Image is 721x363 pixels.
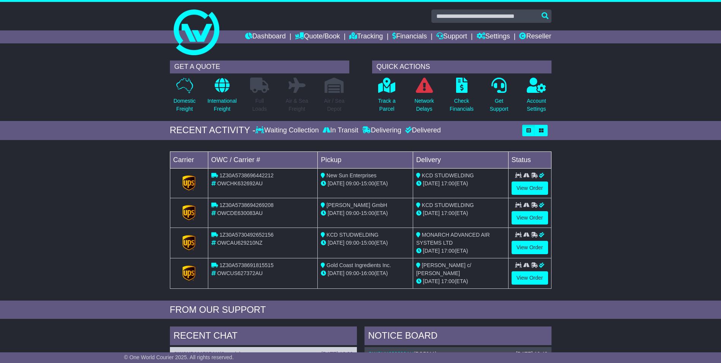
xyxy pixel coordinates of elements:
td: Status [508,151,551,168]
a: View Order [512,271,548,285]
div: (ETA) [416,209,505,217]
a: Financials [392,30,427,43]
span: 1Z30A5738694269208 [219,202,273,208]
div: In Transit [321,126,360,135]
span: OWCUS627372AU [217,270,263,276]
span: 09:00 [346,270,359,276]
a: OWCHK632692AU [368,351,414,357]
span: KCD STUDWELDING [422,172,474,178]
div: (ETA) [416,247,505,255]
div: Waiting Collection [255,126,320,135]
span: 17:00 [441,210,455,216]
p: International Freight [208,97,237,113]
span: Sample [221,351,239,357]
div: GET A QUOTE [170,61,349,73]
a: NetworkDelays [414,77,434,117]
span: 09:00 [346,240,359,246]
span: [DATE] [328,240,344,246]
span: OWCAU629210NZ [217,240,262,246]
div: Delivering [360,126,403,135]
a: View Order [512,211,548,224]
span: [DATE] [423,210,440,216]
span: Gold Coast Ingredients Inc. [326,262,391,268]
div: NOTICE BOARD [364,326,551,347]
div: Delivered [403,126,441,135]
span: 17:00 [441,278,455,284]
a: Settings [477,30,510,43]
td: Carrier [170,151,208,168]
img: GetCarrierServiceLogo [182,235,195,250]
span: [PERSON_NAME] c/ [PERSON_NAME] [416,262,471,276]
a: InternationalFreight [207,77,237,117]
span: [DATE] [423,278,440,284]
div: QUICK ACTIONS [372,61,551,73]
img: GetCarrierServiceLogo [182,266,195,281]
div: ( ) [174,351,353,357]
div: ( ) [368,351,548,357]
a: Dashboard [245,30,286,43]
p: Air / Sea Depot [324,97,345,113]
div: - (ETA) [321,269,410,277]
span: 15:00 [361,210,374,216]
span: 15:00 [361,180,374,186]
p: Check Financials [450,97,474,113]
div: (ETA) [416,180,505,188]
div: RECENT ACTIVITY - [170,125,256,136]
span: 1Z30A5738696442212 [219,172,273,178]
span: [PERSON_NAME] GmbH [326,202,387,208]
span: 1Z30A5730492652156 [219,232,273,238]
span: 16:00 [361,270,374,276]
div: FROM OUR SUPPORT [170,304,551,315]
span: 1Z30A5738691815515 [219,262,273,268]
a: View Order [512,241,548,254]
span: OWCDE630083AU [217,210,263,216]
span: MONARCH ADVANCED AIR SYSTEMS LTD [416,232,490,246]
span: New Sun Enterprises [326,172,377,178]
a: DomesticFreight [173,77,196,117]
img: GetCarrierServiceLogo [182,205,195,220]
div: RECENT CHAT [170,326,357,347]
span: © One World Courier 2025. All rights reserved. [124,354,234,360]
a: OWCNP601525AU [174,351,220,357]
p: Full Loads [250,97,269,113]
div: - (ETA) [321,239,410,247]
img: GetCarrierServiceLogo [182,175,195,191]
span: OWCHK632692AU [217,180,263,186]
span: 09:00 [346,210,359,216]
div: - (ETA) [321,180,410,188]
span: [DATE] [328,180,344,186]
a: AccountSettings [526,77,547,117]
span: 09:00 [346,180,359,186]
td: OWC / Carrier # [208,151,318,168]
p: Get Support [490,97,508,113]
span: 17:00 [441,180,455,186]
a: Reseller [519,30,551,43]
td: Pickup [318,151,413,168]
span: [DATE] [423,248,440,254]
span: [DATE] [423,180,440,186]
span: KCD STUDWELDING [422,202,474,208]
a: Tracking [349,30,383,43]
span: KCD STUDWELDING [326,232,379,238]
span: 15:00 [361,240,374,246]
div: [DATE] 10:43 [516,351,547,357]
span: [DATE] [328,270,344,276]
span: PO5211 [415,351,435,357]
div: - (ETA) [321,209,410,217]
a: GetSupport [489,77,509,117]
p: Air & Sea Freight [286,97,308,113]
a: Quote/Book [295,30,340,43]
a: Support [436,30,467,43]
a: CheckFinancials [449,77,474,117]
span: [DATE] [328,210,344,216]
p: Account Settings [527,97,546,113]
span: 17:00 [441,248,455,254]
a: Track aParcel [378,77,396,117]
div: [DATE] 16:30 [321,351,353,357]
p: Domestic Freight [173,97,195,113]
div: (ETA) [416,277,505,285]
a: View Order [512,181,548,195]
p: Network Delays [414,97,434,113]
td: Delivery [413,151,508,168]
p: Track a Parcel [378,97,396,113]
